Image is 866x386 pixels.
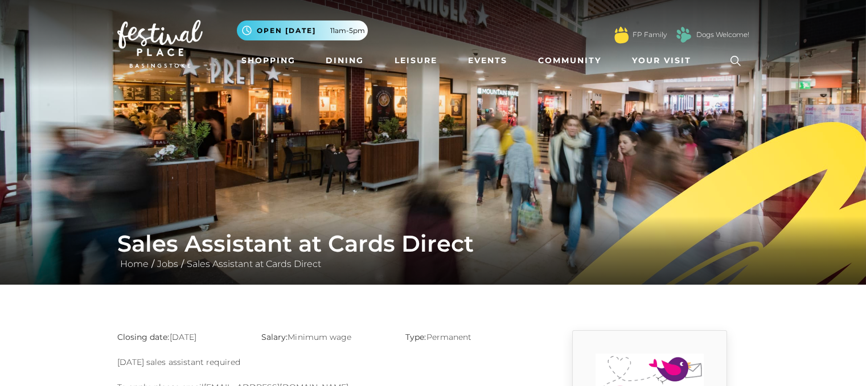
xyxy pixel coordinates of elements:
[261,332,288,342] strong: Salary:
[154,258,181,269] a: Jobs
[696,30,749,40] a: Dogs Welcome!
[237,50,300,71] a: Shopping
[261,330,388,344] p: Minimum wage
[321,50,368,71] a: Dining
[405,332,426,342] strong: Type:
[184,258,324,269] a: Sales Assistant at Cards Direct
[533,50,606,71] a: Community
[330,26,365,36] span: 11am-5pm
[117,258,151,269] a: Home
[463,50,512,71] a: Events
[405,330,532,344] p: Permanent
[117,330,244,344] p: [DATE]
[117,355,533,369] p: [DATE] sales assistant required
[117,230,749,257] h1: Sales Assistant at Cards Direct
[627,50,701,71] a: Your Visit
[633,30,667,40] a: FP Family
[117,332,170,342] strong: Closing date:
[109,230,758,271] div: / /
[117,20,203,68] img: Festival Place Logo
[390,50,442,71] a: Leisure
[257,26,316,36] span: Open [DATE]
[632,55,691,67] span: Your Visit
[237,20,368,40] button: Open [DATE] 11am-5pm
